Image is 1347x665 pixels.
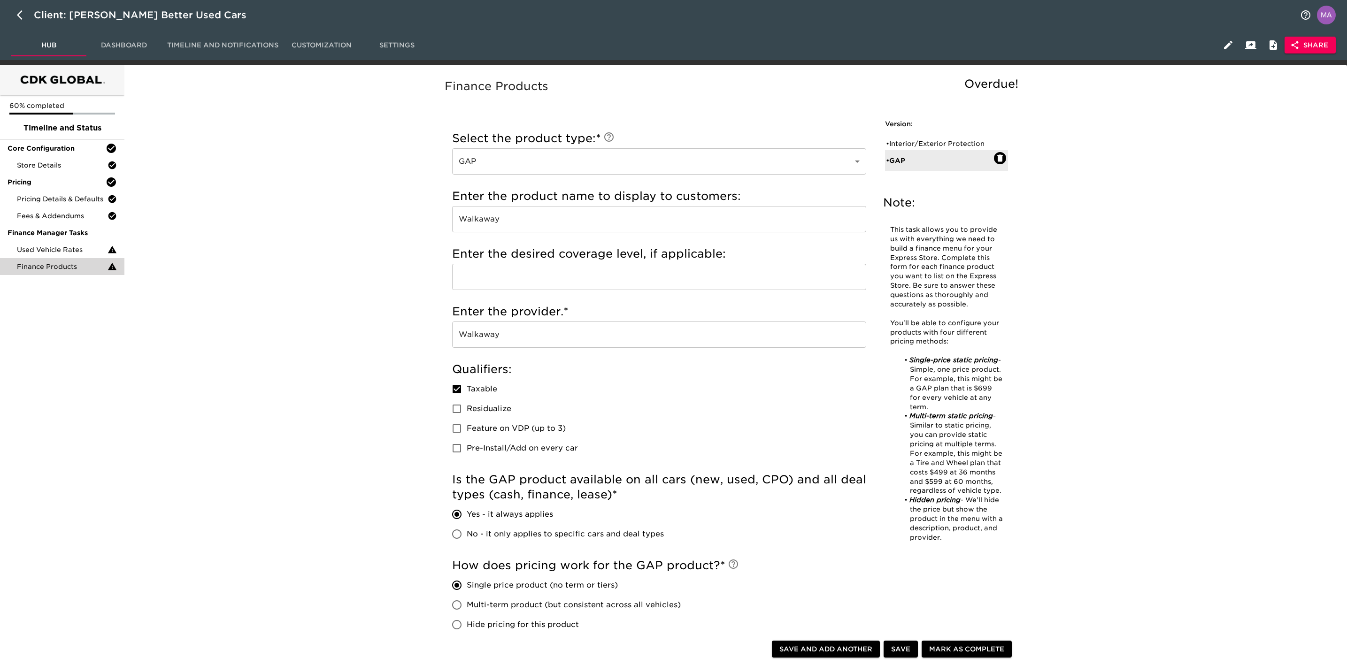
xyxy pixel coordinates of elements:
[964,77,1018,91] span: Overdue!
[8,177,106,187] span: Pricing
[9,101,115,110] p: 60% completed
[900,496,1003,542] li: - We'll hide the price but show the product in the menu with a description, product, and provider.
[909,496,961,504] em: Hidden pricing
[452,246,866,261] h5: Enter the desired coverage level, if applicable:
[885,137,1008,150] div: •Interior/Exterior Protection
[885,119,1008,130] h6: Version:
[8,122,117,134] span: Timeline and Status
[17,211,108,221] span: Fees & Addendums
[890,225,1003,309] p: This task allows you to provide us with everything we need to build a finance menu for your Expre...
[467,619,579,630] span: Hide pricing for this product
[909,356,998,364] em: Single-price static pricing
[1317,6,1336,24] img: Profile
[92,39,156,51] span: Dashboard
[452,304,866,319] h5: Enter the provider.
[467,383,497,395] span: Taxable
[17,262,108,271] span: Finance Products
[929,643,1004,655] span: Mark as Complete
[467,528,664,540] span: No - it only applies to specific cars and deal types
[467,580,618,591] span: Single price product (no term or tiers)
[900,412,1003,496] li: Similar to static pricing, you can provide static pricing at multiple terms. For example, this mi...
[17,194,108,204] span: Pricing Details & Defaults
[467,443,578,454] span: Pre-Install/Add on every car
[1285,37,1336,54] button: Share
[17,161,108,170] span: Store Details
[993,412,996,420] em: -
[779,643,872,655] span: Save and Add Another
[1292,39,1328,51] span: Share
[909,412,993,420] em: Multi-term static pricing
[8,228,117,237] span: Finance Manager Tasks
[885,150,1008,171] div: •GAP
[467,599,681,611] span: Multi-term product (but consistent across all vehicles)
[8,144,106,153] span: Core Configuration
[17,245,108,254] span: Used Vehicle Rates
[922,641,1012,658] button: Mark as Complete
[365,39,429,51] span: Settings
[1294,4,1317,26] button: notifications
[467,423,566,434] span: Feature on VDP (up to 3)
[34,8,260,23] div: Client: [PERSON_NAME] Better Used Cars
[883,195,1010,210] h5: Note:
[772,641,880,658] button: Save and Add Another
[452,472,866,502] h5: Is the GAP product available on all cars (new, used, CPO) and all deal types (cash, finance, lease)
[886,156,994,165] div: • GAP
[452,321,866,348] input: Example: SafeGuard, EasyCare, JM&A
[17,39,81,51] span: Hub
[452,189,866,204] h5: Enter the product name to display to customers:
[445,79,1023,94] h5: Finance Products
[891,643,910,655] span: Save
[886,139,994,148] div: • Interior/Exterior Protection
[452,148,866,175] div: GAP
[890,319,1003,347] p: You'll be able to configure your products with four different pricing methods:
[900,356,1003,412] li: - Simple, one price product. For example, this might be a GAP plan that is $699 for every vehicle...
[452,558,866,573] h5: How does pricing work for the GAP product?
[167,39,278,51] span: Timeline and Notifications
[884,641,918,658] button: Save
[467,403,511,414] span: Residualize
[452,362,866,377] h5: Qualifiers:
[290,39,354,51] span: Customization
[467,509,553,520] span: Yes - it always applies
[452,131,866,146] h5: Select the product type:
[994,152,1006,164] button: Delete: GAP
